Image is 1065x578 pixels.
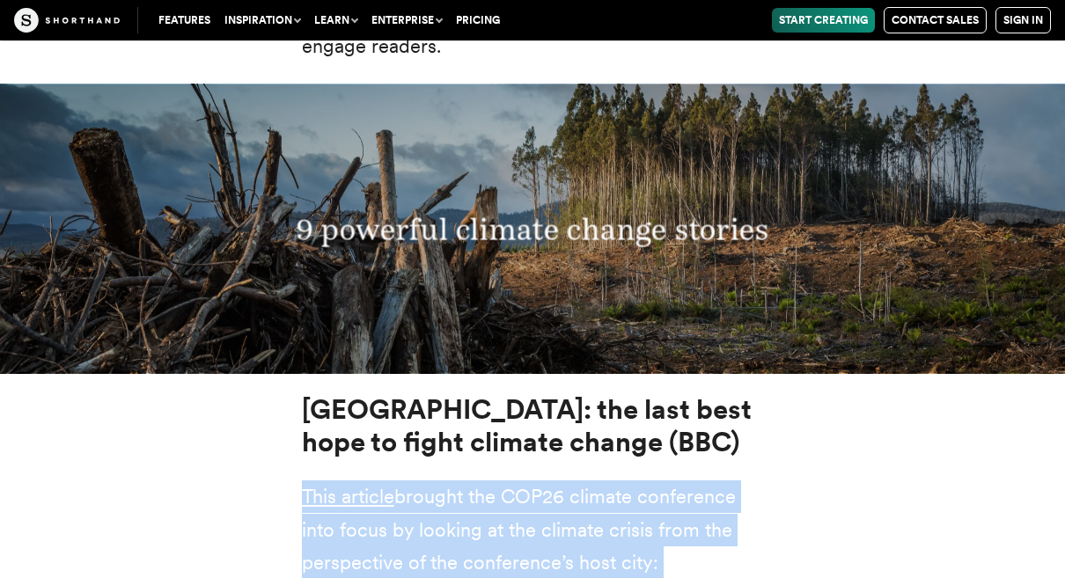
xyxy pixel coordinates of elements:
a: Contact Sales [884,7,987,33]
button: Inspiration [217,8,307,33]
button: Learn [307,8,364,33]
h3: 9 powerful climate change stories [195,210,869,246]
a: Sign in [995,7,1051,33]
button: Enterprise [364,8,449,33]
strong: [GEOGRAPHIC_DATA]: the last best hope to fight climate change (BBC) [302,393,752,458]
a: Features [151,8,217,33]
a: Start Creating [772,8,875,33]
img: The Craft [14,8,120,33]
a: This article [302,485,394,508]
a: Pricing [449,8,507,33]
